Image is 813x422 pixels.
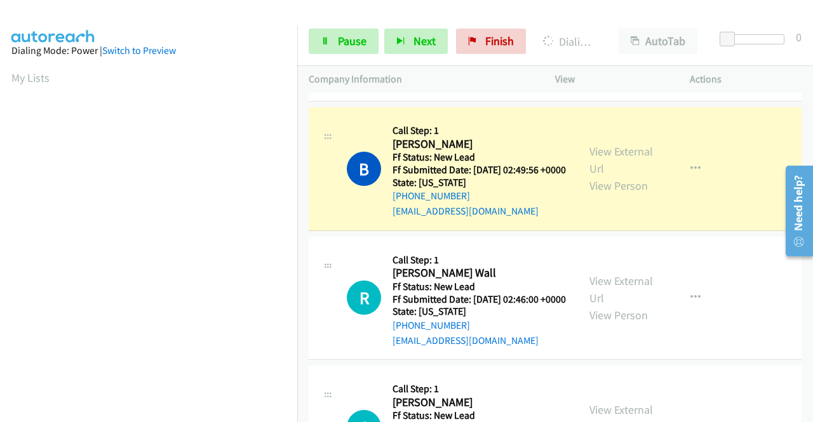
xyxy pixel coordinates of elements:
h5: Call Step: 1 [393,124,566,137]
a: [EMAIL_ADDRESS][DOMAIN_NAME] [393,205,539,217]
h1: R [347,280,381,315]
h2: [PERSON_NAME] [393,137,562,152]
button: Next [384,29,448,54]
div: 0 [796,29,802,46]
a: Switch to Preview [102,44,176,56]
h5: Call Step: 1 [393,254,566,267]
h5: Ff Status: New Lead [393,280,566,293]
button: AutoTab [619,29,697,54]
a: Pause [309,29,379,54]
h2: [PERSON_NAME] Wall [393,266,562,280]
h5: Call Step: 1 [393,383,566,395]
h5: State: [US_STATE] [393,176,566,189]
span: Pause [338,34,366,48]
p: View [555,72,667,87]
h5: State: [US_STATE] [393,305,566,318]
a: My Lists [11,70,50,85]
a: Finish [456,29,526,54]
h5: Ff Submitted Date: [DATE] 02:46:00 +0000 [393,293,566,306]
p: Dialing [PERSON_NAME] [543,33,596,50]
h2: [PERSON_NAME] [393,395,562,410]
p: Actions [690,72,802,87]
div: Dialing Mode: Power | [11,43,286,58]
h5: Ff Status: New Lead [393,151,566,164]
a: [EMAIL_ADDRESS][DOMAIN_NAME] [393,334,539,346]
a: View Person [589,308,648,322]
a: View External Url [589,274,653,305]
div: The call is yet to be attempted [347,280,381,315]
a: [PHONE_NUMBER] [393,319,470,331]
iframe: Resource Center [777,161,813,261]
span: Finish [485,34,514,48]
a: View Person [589,178,648,193]
span: Next [413,34,436,48]
h5: Ff Status: New Lead [393,409,566,422]
a: View External Url [589,144,653,176]
h5: Ff Submitted Date: [DATE] 02:49:56 +0000 [393,164,566,176]
h1: B [347,152,381,186]
a: [PHONE_NUMBER] [393,190,470,202]
p: Company Information [309,72,532,87]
